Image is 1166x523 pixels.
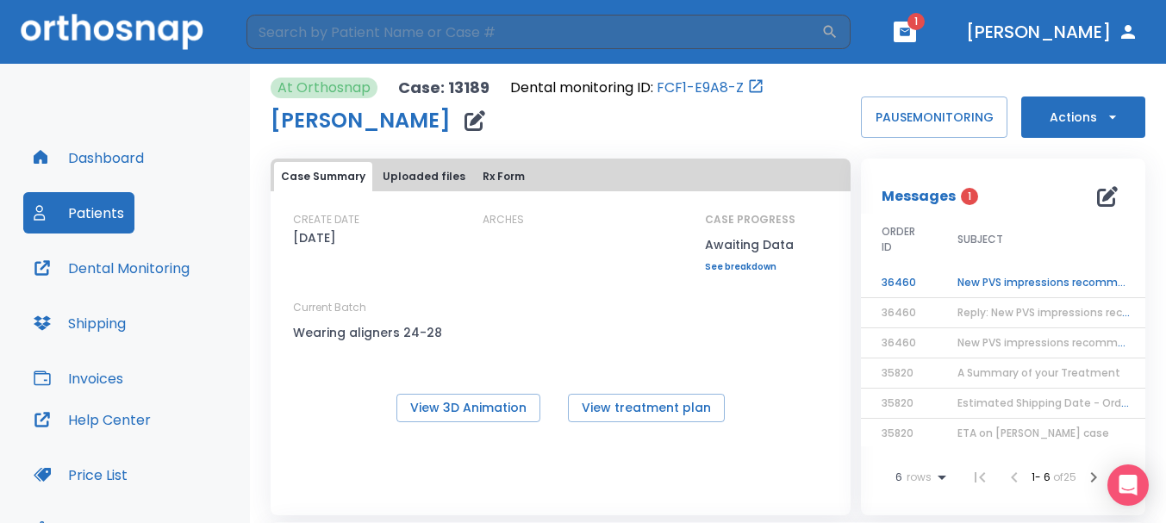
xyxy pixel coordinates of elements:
p: Awaiting Data [705,234,795,255]
p: Current Batch [293,300,448,315]
button: Rx Form [476,162,532,191]
button: Actions [1021,97,1145,138]
p: Case: 13189 [398,78,489,98]
h1: [PERSON_NAME] [271,110,451,131]
p: Messages [882,186,956,207]
button: Help Center [23,399,161,440]
span: 36460 [882,335,916,350]
span: 1 [907,13,925,30]
button: Shipping [23,302,136,344]
p: Wearing aligners 24-28 [293,322,448,343]
button: Dental Monitoring [23,247,200,289]
button: Patients [23,192,134,233]
p: ARCHES [483,212,524,227]
button: Uploaded files [376,162,472,191]
input: Search by Patient Name or Case # [246,15,821,49]
p: Dental monitoring ID: [510,78,653,98]
button: Case Summary [274,162,372,191]
p: [DATE] [293,227,336,248]
span: ETA on [PERSON_NAME] case [957,426,1109,440]
p: CREATE DATE [293,212,359,227]
span: New PVS impressions recommended [957,335,1152,350]
button: Invoices [23,358,134,399]
span: of 25 [1053,470,1076,484]
span: SUBJECT [957,232,1003,247]
span: 35820 [882,426,913,440]
span: 35820 [882,395,913,410]
button: View treatment plan [568,394,725,422]
span: A Summary of your Treatment [957,365,1120,380]
div: Open patient in dental monitoring portal [510,78,764,98]
span: rows [902,471,932,483]
span: 35820 [882,365,913,380]
div: Open Intercom Messenger [1107,464,1149,506]
a: FCF1-E9A8-Z [657,78,744,98]
span: 36460 [882,305,916,320]
span: ORDER ID [882,224,916,255]
td: 36460 [861,268,937,298]
a: See breakdown [705,262,795,272]
img: Orthosnap [21,14,203,49]
div: tabs [274,162,847,191]
span: 1 [961,188,978,205]
button: Dashboard [23,137,154,178]
p: At Orthosnap [277,78,371,98]
span: 1 - 6 [1032,470,1053,484]
span: 6 [895,471,902,483]
button: Price List [23,454,138,495]
button: PAUSEMONITORING [861,97,1007,138]
td: New PVS impressions recommended [937,268,1152,298]
p: CASE PROGRESS [705,212,795,227]
button: [PERSON_NAME] [959,16,1145,47]
button: View 3D Animation [396,394,540,422]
